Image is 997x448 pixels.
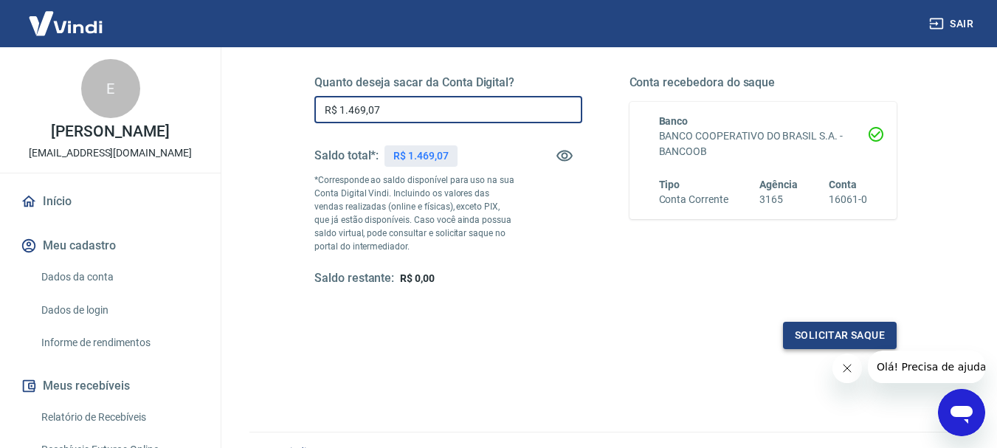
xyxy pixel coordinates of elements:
[759,192,798,207] h6: 3165
[659,128,868,159] h6: BANCO COOPERATIVO DO BRASIL S.A. - BANCOOB
[314,173,515,253] p: *Corresponde ao saldo disponível para uso na sua Conta Digital Vindi. Incluindo os valores das ve...
[51,124,169,139] p: [PERSON_NAME]
[926,10,979,38] button: Sair
[18,230,203,262] button: Meu cadastro
[29,145,192,161] p: [EMAIL_ADDRESS][DOMAIN_NAME]
[314,75,582,90] h5: Quanto deseja sacar da Conta Digital?
[35,295,203,325] a: Dados de login
[9,10,124,22] span: Olá! Precisa de ajuda?
[759,179,798,190] span: Agência
[629,75,897,90] h5: Conta recebedora do saque
[35,402,203,433] a: Relatório de Recebíveis
[393,148,448,164] p: R$ 1.469,07
[18,1,114,46] img: Vindi
[35,328,203,358] a: Informe de rendimentos
[659,115,689,127] span: Banco
[938,389,985,436] iframe: Botão para abrir a janela de mensagens
[868,351,985,383] iframe: Mensagem da empresa
[659,179,680,190] span: Tipo
[829,179,857,190] span: Conta
[832,354,862,383] iframe: Fechar mensagem
[783,322,897,349] button: Solicitar saque
[659,192,728,207] h6: Conta Corrente
[81,59,140,118] div: E
[35,262,203,292] a: Dados da conta
[829,192,867,207] h6: 16061-0
[314,271,394,286] h5: Saldo restante:
[314,148,379,163] h5: Saldo total*:
[400,272,435,284] span: R$ 0,00
[18,185,203,218] a: Início
[18,370,203,402] button: Meus recebíveis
